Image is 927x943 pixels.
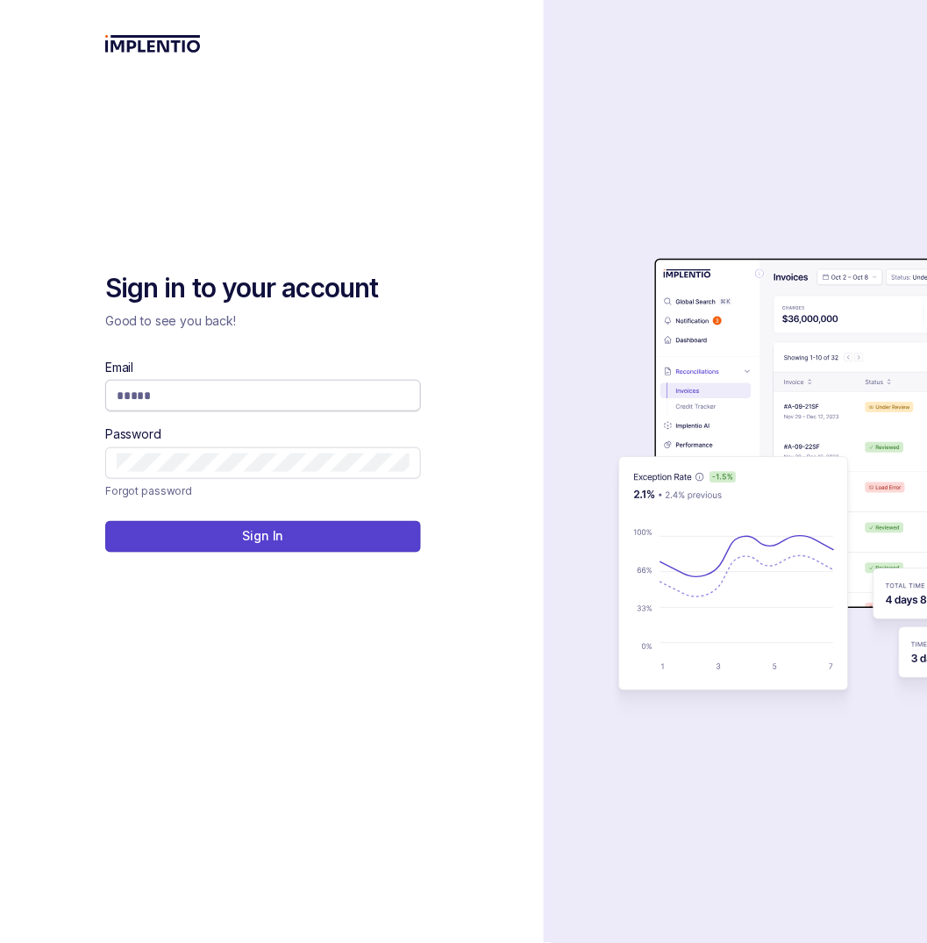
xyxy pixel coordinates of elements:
button: Sign In [105,521,421,553]
img: logo [105,35,201,53]
label: Email [105,359,133,376]
p: Sign In [242,527,283,545]
h2: Sign in to your account [105,271,421,306]
p: Forgot password [105,482,192,500]
label: Password [105,425,161,443]
a: Link Forgot password [105,482,192,500]
p: Good to see you back! [105,312,421,330]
